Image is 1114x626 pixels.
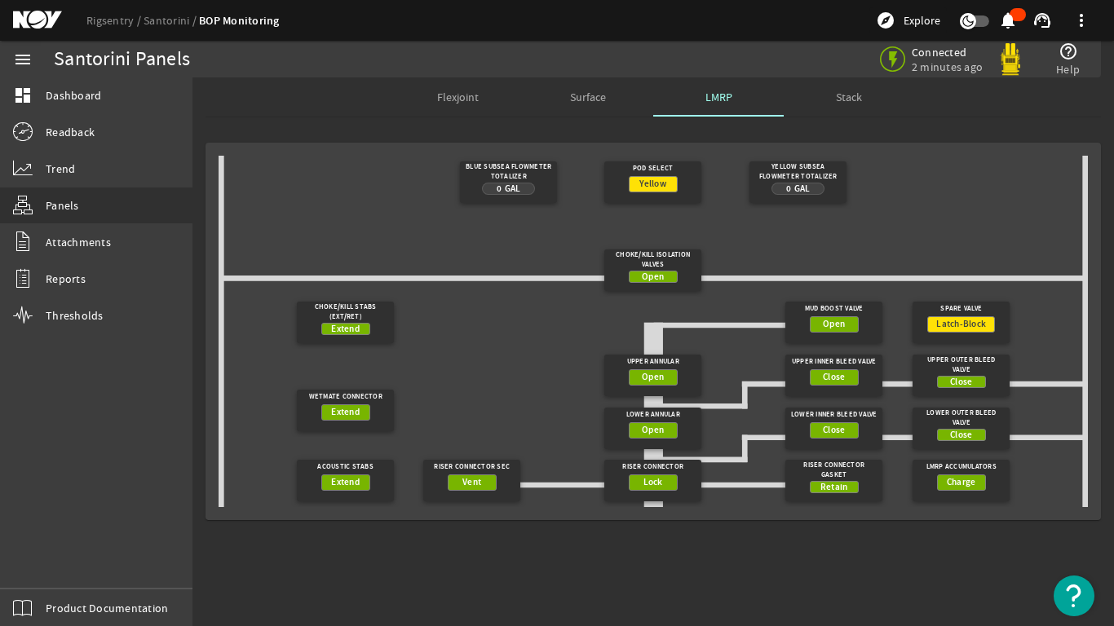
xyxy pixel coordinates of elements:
span: Surface [570,91,606,103]
span: Explore [904,12,940,29]
div: Spare Valve [917,302,1005,316]
span: 0 [786,183,791,195]
span: Open [642,269,664,285]
span: Trend [46,161,75,177]
span: Product Documentation [46,600,168,616]
img: Yellowpod.svg [994,43,1027,76]
span: Attachments [46,234,111,250]
mat-icon: support_agent [1032,11,1052,30]
div: Blue Subsea Flowmeter Totalizer [465,161,552,183]
button: Open Resource Center [1054,575,1094,616]
span: Close [823,369,845,386]
span: Extend [331,321,360,337]
div: Upper Outer Bleed Valve [917,355,1005,376]
span: Gal [505,183,521,195]
mat-icon: help_outline [1059,42,1078,61]
span: Latch-Block [936,316,986,333]
div: Acoustic Stabs [302,460,389,474]
span: Retain [820,479,848,496]
div: Pod Select [609,161,696,176]
button: Explore [869,7,947,33]
span: 0 [497,183,502,195]
span: Open [642,369,664,386]
div: Lower Inner Bleed Valve [790,408,877,422]
mat-icon: explore [876,11,895,30]
span: 2 minutes ago [912,60,983,74]
div: Lower Annular [609,408,696,422]
a: Santorini [144,13,199,28]
div: Yellow Subsea Flowmeter Totalizer [754,161,842,183]
span: Open [823,316,845,333]
span: Readback [46,124,95,140]
span: Gal [794,183,811,195]
div: LMRP Accumulators [917,460,1005,474]
div: Upper Inner Bleed Valve [790,355,877,369]
span: Panels [46,197,79,214]
span: Stack [836,91,862,103]
span: Close [950,374,972,390]
span: Open [642,422,664,439]
span: Reports [46,271,86,287]
span: Yellow [639,176,666,192]
span: Extend [331,474,360,491]
div: Riser Connector Sec [428,460,515,474]
a: BOP Monitoring [199,13,280,29]
span: Connected [912,45,983,60]
div: Choke/Kill Isolation Valves [609,249,696,271]
span: Help [1056,61,1080,77]
span: Vent [462,474,481,491]
span: Dashboard [46,87,101,104]
span: Thresholds [46,307,104,324]
mat-icon: notifications [998,11,1018,30]
div: Santorini Panels [54,51,190,68]
button: more_vert [1062,1,1101,40]
span: Close [823,422,845,439]
div: Riser Connector [609,460,696,474]
a: Rigsentry [86,13,144,28]
div: Wetmate Connector [302,390,389,404]
mat-icon: dashboard [13,86,33,105]
mat-icon: menu [13,50,33,69]
div: Upper Annular [609,355,696,369]
span: Close [950,427,972,443]
div: Mud Boost Valve [790,302,877,316]
span: Charge [947,474,976,491]
span: Lock [643,474,663,491]
div: Choke/Kill Stabs (Ext/Ret) [302,302,389,323]
span: Flexjoint [437,91,479,103]
span: Extend [331,404,360,421]
div: Riser Connector Gasket [790,460,877,481]
span: LMRP [705,91,732,103]
div: Lower Outer Bleed Valve [917,408,1005,429]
